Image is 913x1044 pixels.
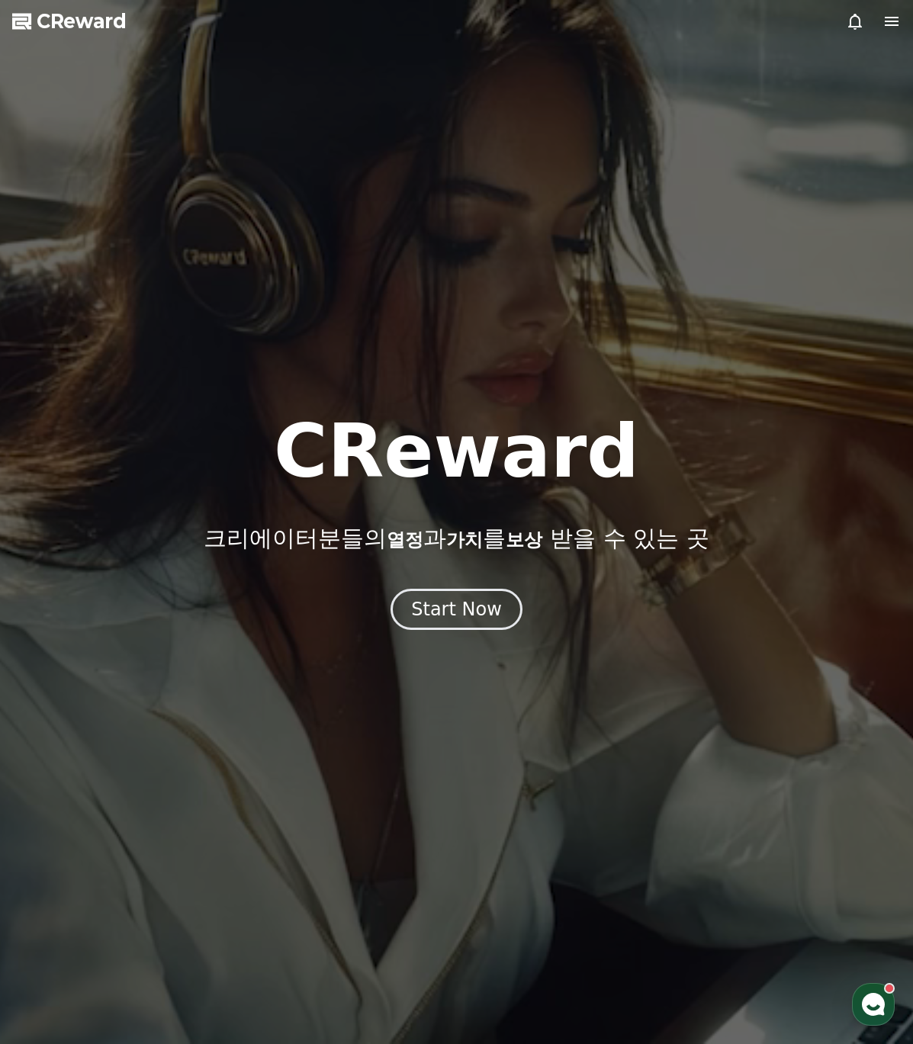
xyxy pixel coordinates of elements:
[274,415,639,488] h1: CReward
[37,9,127,34] span: CReward
[446,529,483,551] span: 가치
[411,597,502,622] div: Start Now
[204,525,709,552] p: 크리에이터분들의 과 를 받을 수 있는 곳
[391,589,522,630] button: Start Now
[506,529,542,551] span: 보상
[12,9,127,34] a: CReward
[387,529,423,551] span: 열정
[391,604,522,618] a: Start Now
